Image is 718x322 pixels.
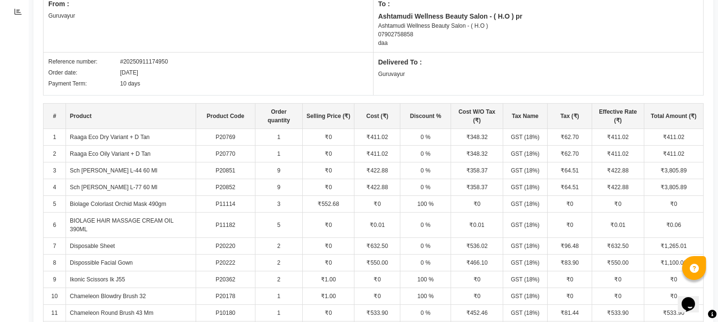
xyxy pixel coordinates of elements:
[354,305,400,322] td: ₹533.90
[451,238,503,255] td: ₹536.02
[48,57,120,66] div: Reference number:
[592,288,644,305] td: ₹0
[44,146,66,162] td: 2
[378,70,699,78] div: Guruvayur
[66,213,196,238] td: BIOLAGE HAIR MASSAGE CREAM OIL 390ML
[503,196,547,213] td: GST (18%)
[255,162,302,179] td: 9
[48,68,120,77] div: Order date:
[548,213,592,238] td: ₹0
[44,213,66,238] td: 6
[48,11,368,20] div: Guruvayur
[196,288,255,305] td: P20178
[400,238,451,255] td: 0 %
[120,57,168,66] div: #20250911174950
[592,255,644,271] td: ₹550.00
[196,146,255,162] td: P20770
[255,196,302,213] td: 3
[66,255,196,271] td: Dispossible Facial Gown
[66,104,196,129] th: Product
[644,146,703,162] td: ₹411.02
[196,179,255,196] td: P20852
[66,179,196,196] td: Sch [PERSON_NAME] L-77 60 Ml
[592,146,644,162] td: ₹411.02
[451,255,503,271] td: ₹466.10
[302,162,354,179] td: ₹0
[548,288,592,305] td: ₹0
[196,129,255,146] td: P20769
[451,146,503,162] td: ₹348.32
[548,238,592,255] td: ₹96.48
[644,271,703,288] td: ₹0
[592,238,644,255] td: ₹632.50
[400,129,451,146] td: 0 %
[44,104,66,129] th: #
[302,255,354,271] td: ₹0
[644,255,703,271] td: ₹1,100.00
[451,179,503,196] td: ₹358.37
[400,255,451,271] td: 0 %
[678,284,708,312] iframe: chat widget
[503,288,547,305] td: GST (18%)
[400,179,451,196] td: 0 %
[592,104,644,129] th: Effective Rate (₹)
[354,238,400,255] td: ₹632.50
[255,179,302,196] td: 9
[302,305,354,322] td: ₹0
[44,196,66,213] td: 5
[302,146,354,162] td: ₹0
[44,179,66,196] td: 4
[400,305,451,322] td: 0 %
[592,129,644,146] td: ₹411.02
[592,196,644,213] td: ₹0
[592,179,644,196] td: ₹422.88
[354,129,400,146] td: ₹411.02
[592,271,644,288] td: ₹0
[354,213,400,238] td: ₹0.01
[400,271,451,288] td: 100 %
[44,162,66,179] td: 3
[503,129,547,146] td: GST (18%)
[255,129,302,146] td: 1
[196,196,255,213] td: P11114
[255,104,302,129] th: Order quantity
[302,213,354,238] td: ₹0
[503,162,547,179] td: GST (18%)
[400,162,451,179] td: 0 %
[503,104,547,129] th: Tax Name
[400,196,451,213] td: 100 %
[354,288,400,305] td: ₹0
[548,255,592,271] td: ₹83.90
[120,68,138,77] div: [DATE]
[644,129,703,146] td: ₹411.02
[196,271,255,288] td: P20362
[302,238,354,255] td: ₹0
[503,255,547,271] td: GST (18%)
[451,196,503,213] td: ₹0
[378,30,699,39] div: 07902758858
[503,238,547,255] td: GST (18%)
[503,213,547,238] td: GST (18%)
[592,213,644,238] td: ₹0.01
[400,146,451,162] td: 0 %
[451,129,503,146] td: ₹348.32
[592,162,644,179] td: ₹422.88
[302,288,354,305] td: ₹1.00
[503,146,547,162] td: GST (18%)
[378,21,699,30] div: Ashtamudi Wellness Beauty Salon - ( H.O )
[196,305,255,322] td: P10180
[354,196,400,213] td: ₹0
[196,104,255,129] th: Product Code
[548,162,592,179] td: ₹64.51
[400,288,451,305] td: 100 %
[451,213,503,238] td: ₹0.01
[66,271,196,288] td: Ikonic Scissors Ik J55
[302,271,354,288] td: ₹1.00
[255,288,302,305] td: 1
[44,129,66,146] td: 1
[503,305,547,322] td: GST (18%)
[644,213,703,238] td: ₹0.06
[66,288,196,305] td: Chameleon Blowdry Brush 32
[548,305,592,322] td: ₹81.44
[378,57,699,67] div: Delivered To :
